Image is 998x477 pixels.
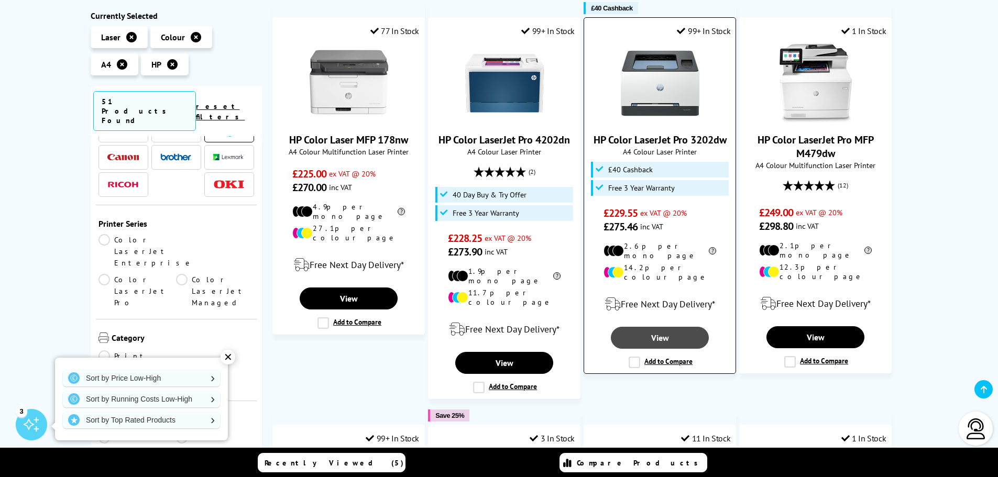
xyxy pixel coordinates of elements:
img: user-headset-light.svg [966,418,986,439]
span: A4 Colour Multifunction Laser Printer [278,147,419,157]
span: Laser [101,32,120,42]
a: Sort by Running Costs Low-High [63,391,220,407]
span: Printer Series [98,218,255,229]
li: 12.3p per colour page [759,262,872,281]
span: A4 [101,59,111,70]
span: £298.80 [759,219,793,233]
a: Print Only [98,350,177,373]
li: 11.7p per colour page [448,288,561,307]
a: Brother [160,151,192,164]
a: View [455,352,553,374]
img: Canon [107,154,139,161]
img: Brother [160,153,192,161]
span: inc VAT [329,182,352,192]
a: Color LaserJet Managed [176,274,254,308]
a: View [611,327,708,349]
div: modal_delivery [278,250,419,280]
button: £40 Cashback [584,2,638,14]
div: 99+ In Stock [366,433,419,443]
span: £229.55 [604,206,638,220]
a: Color LaserJet Enterprise [98,234,193,269]
label: Add to Compare [629,357,693,368]
span: ex VAT @ 20% [485,233,531,243]
span: inc VAT [485,247,508,257]
span: A4 Colour Laser Printer [589,147,730,157]
a: View [300,287,397,309]
a: Sort by Top Rated Products [63,412,220,428]
span: A4 Colour Laser Printer [434,147,575,157]
a: OKI [213,178,245,191]
div: 99+ In Stock [677,26,730,36]
a: View [766,326,864,348]
label: Add to Compare [784,356,848,368]
span: £228.25 [448,231,482,245]
span: 40 Day Buy & Try Offer [453,191,527,199]
div: 77 In Stock [370,26,419,36]
button: Save 25% [428,409,469,421]
li: 2.6p per mono page [604,241,716,260]
span: Colour [161,32,185,42]
span: £270.00 [292,181,326,194]
span: Category [112,332,255,345]
span: ex VAT @ 20% [796,207,842,217]
a: Recently Viewed (5) [258,453,405,472]
a: Compare Products [560,453,707,472]
span: ex VAT @ 20% [640,208,687,218]
li: 4.9p per mono page [292,202,405,221]
span: £225.00 [292,167,326,181]
div: Currently Selected [91,10,262,21]
a: Canon [107,151,139,164]
img: HP Color LaserJet Pro 4202dn [465,44,544,123]
a: Lexmark [213,151,245,164]
a: HP Color Laser MFP 178nw [289,133,408,147]
a: Ricoh [107,178,139,191]
span: Free 3 Year Warranty [608,184,675,192]
label: Add to Compare [473,382,537,393]
li: 1.9p per mono page [448,267,561,285]
span: £249.00 [759,206,793,219]
span: HP [151,59,161,70]
li: 14.2p per colour page [604,263,716,282]
a: Color LaserJet Pro [98,274,177,308]
img: Lexmark [213,154,245,161]
img: HP Color LaserJet Pro 3202dw [621,44,699,123]
a: HP Color LaserJet Pro MFP M479dw [776,114,855,125]
a: HP Color LaserJet Pro 4202dn [438,133,570,147]
span: £273.90 [448,245,482,259]
img: HP Color Laser MFP 178nw [310,44,388,123]
div: 1 In Stock [841,433,886,443]
span: Recently Viewed (5) [265,458,404,468]
div: 1 In Stock [841,26,886,36]
a: HP Color LaserJet Pro 3202dw [621,114,699,125]
a: HP Color LaserJet Pro MFP M479dw [758,133,874,160]
span: A4 Colour Multifunction Laser Printer [745,160,886,170]
span: £40 Cashback [591,4,632,12]
span: ex VAT @ 20% [329,169,376,179]
a: HP Color LaserJet Pro 3202dw [594,133,727,147]
a: HP Color Laser MFP 178nw [310,114,388,125]
div: 3 [16,405,27,417]
img: OKI [213,180,245,189]
img: Ricoh [107,182,139,187]
a: Sort by Price Low-High [63,370,220,386]
label: Add to Compare [317,317,381,329]
span: Free 3 Year Warranty [453,209,519,217]
span: Compare Products [577,458,704,468]
a: HP Color LaserJet Pro 4202dn [465,114,544,125]
img: Category [98,332,109,343]
div: ✕ [221,350,235,364]
span: (2) [529,162,535,182]
span: inc VAT [796,221,819,231]
span: 51 Products Found [93,91,196,131]
div: modal_delivery [745,289,886,318]
span: (12) [838,175,848,195]
span: Save 25% [435,412,464,419]
img: HP Color LaserJet Pro MFP M479dw [776,44,855,123]
div: 11 In Stock [681,433,730,443]
span: inc VAT [640,221,663,231]
a: reset filters [196,102,245,121]
span: £275.46 [604,220,638,234]
span: £40 Cashback [608,165,653,174]
li: 27.1p per colour page [292,224,405,242]
li: 2.1p per mono page [759,241,872,260]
